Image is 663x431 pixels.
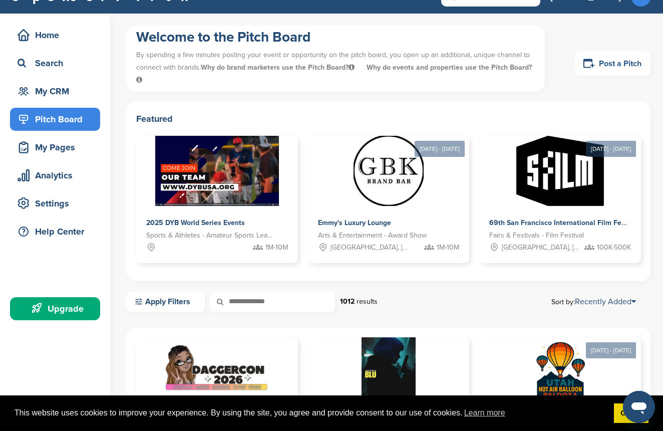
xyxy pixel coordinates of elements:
[318,230,427,241] span: Arts & Entertainment - Award Show
[479,120,641,263] a: [DATE] - [DATE] Sponsorpitch & 69th San Francisco International Film Festival Fairs & Festivals -...
[15,223,100,241] div: Help Center
[489,219,639,227] span: 69th San Francisco International Film Festival
[318,219,391,227] span: Emmy's Luxury Lounge
[15,300,100,318] div: Upgrade
[265,242,288,253] span: 1M-10M
[10,164,100,187] a: Analytics
[10,220,100,243] a: Help Center
[502,242,581,253] span: [GEOGRAPHIC_DATA], [GEOGRAPHIC_DATA]
[15,26,100,44] div: Home
[525,337,595,407] img: Sponsorpitch &
[516,136,604,206] img: Sponsorpitch &
[10,136,100,159] a: My Pages
[308,120,470,263] a: [DATE] - [DATE] Sponsorpitch & Emmy's Luxury Lounge Arts & Entertainment - Award Show [GEOGRAPHIC...
[575,297,636,307] a: Recently Added
[146,219,245,227] span: 2025 DYB World Series Events
[586,342,636,358] div: [DATE] - [DATE]
[15,166,100,184] div: Analytics
[340,297,355,306] strong: 1012
[330,242,410,253] span: [GEOGRAPHIC_DATA], [GEOGRAPHIC_DATA]
[362,337,416,407] img: Sponsorpitch &
[15,54,100,72] div: Search
[10,52,100,75] a: Search
[136,46,535,89] p: By spending a few minutes posting your event or opportunity on the pitch board, you open up an ad...
[10,108,100,131] a: Pitch Board
[10,192,100,215] a: Settings
[155,136,279,206] img: Sponsorpitch &
[623,391,655,423] iframe: Button to launch messaging window
[10,80,100,103] a: My CRM
[586,141,636,157] div: [DATE] - [DATE]
[614,403,648,423] a: dismiss cookie message
[164,337,269,407] img: Sponsorpitch &
[357,297,378,306] span: results
[136,112,641,126] h2: Featured
[15,110,100,128] div: Pitch Board
[15,194,100,212] div: Settings
[201,63,357,72] span: Why do brand marketers use the Pitch Board?
[10,24,100,47] a: Home
[597,242,631,253] span: 100K-500K
[15,405,606,420] span: This website uses cookies to improve your experience. By using the site, you agree and provide co...
[15,82,100,100] div: My CRM
[551,298,636,306] span: Sort by:
[136,28,535,46] h1: Welcome to the Pitch Board
[463,405,507,420] a: learn more about cookies
[136,136,298,263] a: Sponsorpitch & 2025 DYB World Series Events Sports & Athletes - Amateur Sports Leagues 1M-10M
[437,242,459,253] span: 1M-10M
[354,136,424,206] img: Sponsorpitch &
[15,138,100,156] div: My Pages
[575,51,651,76] a: Post a Pitch
[10,297,100,320] a: Upgrade
[415,141,465,157] div: [DATE] - [DATE]
[146,230,273,241] span: Sports & Athletes - Amateur Sports Leagues
[126,291,205,312] a: Apply Filters
[489,230,584,241] span: Fairs & Festivals - Film Festival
